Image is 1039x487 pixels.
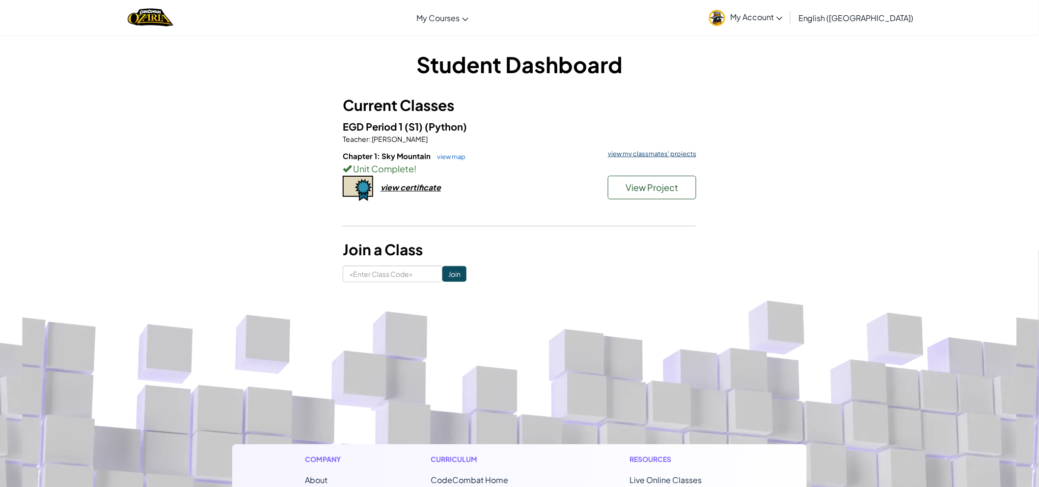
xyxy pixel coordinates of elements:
[626,182,679,193] span: View Project
[793,4,919,31] a: English ([GEOGRAPHIC_DATA])
[411,4,473,31] a: My Courses
[343,239,696,261] h3: Join a Class
[629,454,734,464] h1: Resources
[128,7,173,27] img: Home
[425,120,467,133] span: (Python)
[128,7,173,27] a: Ozaria by CodeCombat logo
[432,153,465,161] a: view map
[371,135,428,143] span: [PERSON_NAME]
[343,176,373,201] img: certificate-icon.png
[369,135,371,143] span: :
[381,182,441,192] div: view certificate
[603,151,696,157] a: view my classmates' projects
[343,94,696,116] h3: Current Classes
[343,266,442,282] input: <Enter Class Code>
[343,120,425,133] span: EGD Period 1 (S1)
[416,13,460,23] span: My Courses
[629,475,702,485] a: Live Online Classes
[431,475,508,485] span: CodeCombat Home
[343,49,696,80] h1: Student Dashboard
[305,475,328,485] a: About
[709,10,725,26] img: avatar
[343,151,432,161] span: Chapter 1: Sky Mountain
[414,163,416,174] span: !
[704,2,788,33] a: My Account
[352,163,414,174] span: Unit Complete
[798,13,914,23] span: English ([GEOGRAPHIC_DATA])
[343,135,369,143] span: Teacher
[730,12,783,22] span: My Account
[442,266,466,282] input: Join
[431,454,549,464] h1: Curriculum
[343,182,441,192] a: view certificate
[305,454,351,464] h1: Company
[608,176,696,199] button: View Project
